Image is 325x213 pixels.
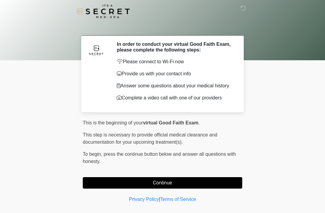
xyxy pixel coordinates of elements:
[83,152,236,164] span: press the continue button below and answer all questions with honesty.
[87,41,105,59] img: Agent Avatar
[160,197,196,202] a: Terms of Service
[83,152,104,157] span: To begin,
[129,197,159,202] a: Privacy Policy
[117,82,233,89] p: Answer some questions about your medical history
[117,58,233,65] p: Please connect to Wi-Fi now
[117,70,233,77] p: Provide us with your contact info
[77,5,130,18] img: It's A Secret Med Spa Logo
[117,94,233,102] p: Complete a video call with one of our providers
[83,132,217,145] span: This step is necessary to provide official medical clearance and documentation for your upcoming ...
[159,197,160,202] a: |
[83,120,143,125] span: This is the beginning of your
[78,22,247,33] h1: ‎ ‎
[83,177,242,189] button: Continue
[117,41,233,53] h2: In order to conduct your virtual Good Faith Exam, please complete the following steps:
[198,120,200,125] span: .
[143,120,198,125] strong: virtual Good Faith Exam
